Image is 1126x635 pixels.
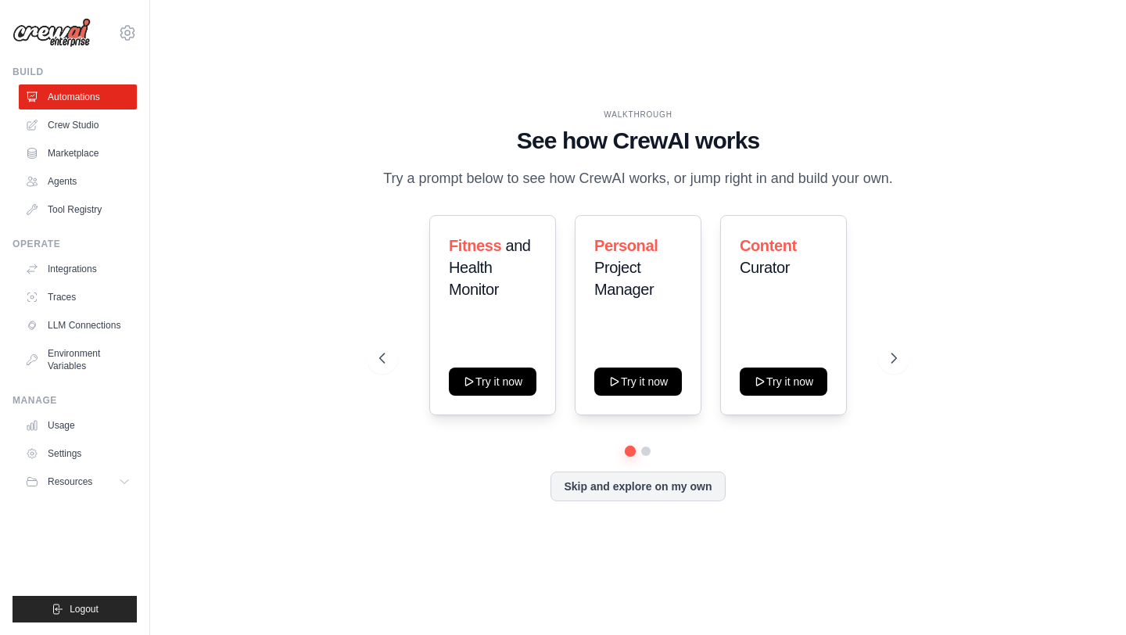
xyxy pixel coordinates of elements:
[19,469,137,494] button: Resources
[13,66,137,78] div: Build
[19,413,137,438] a: Usage
[13,394,137,407] div: Manage
[594,259,654,298] span: Project Manager
[449,237,501,254] span: Fitness
[19,113,137,138] a: Crew Studio
[19,285,137,310] a: Traces
[19,197,137,222] a: Tool Registry
[594,237,658,254] span: Personal
[13,238,137,250] div: Operate
[379,167,897,190] p: Try a prompt below to see how CrewAI works, or jump right in and build your own.
[1048,560,1126,635] iframe: Chat Widget
[550,472,725,501] button: Skip and explore on my own
[19,341,137,378] a: Environment Variables
[19,313,137,338] a: LLM Connections
[449,368,536,396] button: Try it now
[19,257,137,282] a: Integrations
[740,237,797,254] span: Content
[70,603,99,615] span: Logout
[19,84,137,109] a: Automations
[740,368,827,396] button: Try it now
[19,169,137,194] a: Agents
[594,368,682,396] button: Try it now
[19,441,137,466] a: Settings
[449,237,531,298] span: and Health Monitor
[379,127,897,155] h1: See how CrewAI works
[19,141,137,166] a: Marketplace
[740,259,790,276] span: Curator
[13,18,91,48] img: Logo
[48,475,92,488] span: Resources
[379,109,897,120] div: WALKTHROUGH
[13,596,137,622] button: Logout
